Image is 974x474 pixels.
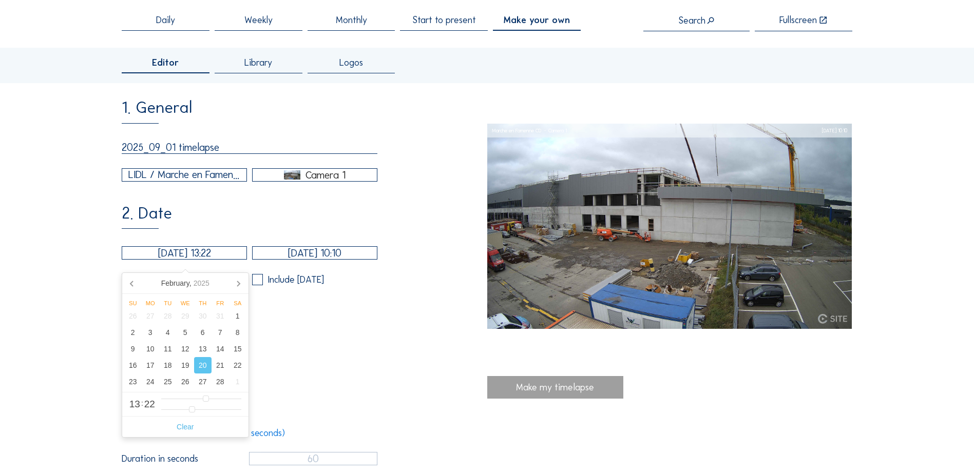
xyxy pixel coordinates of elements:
div: 6 [194,324,212,341]
div: 29 [177,308,194,324]
div: We [177,300,194,306]
div: 26 [124,308,142,324]
span: Daily [156,15,175,25]
span: 22 [144,399,155,409]
div: 16 [124,357,142,373]
div: 20 [194,357,212,373]
div: 2 [124,324,142,341]
div: 27 [194,373,212,390]
div: Su [124,300,142,306]
div: Th [194,300,212,306]
div: selected_image_1446Camera 1 [253,169,377,181]
div: Camera 1 [541,124,567,138]
div: 25 [159,373,177,390]
div: 12 [177,341,194,357]
span: Make your own [504,15,570,25]
div: Fullscreen [779,15,817,25]
div: 30 [194,308,212,324]
span: 13 [129,399,140,409]
div: [DATE] 10:10 [822,124,847,138]
div: 11 [159,341,177,357]
div: 23 [124,373,142,390]
div: 22 [229,357,246,373]
div: Sa [229,300,246,306]
span: Weekly [244,15,273,25]
span: Start to present [412,15,476,25]
div: 9 [124,341,142,357]
div: 18 [159,357,177,373]
span: Library [244,58,272,67]
div: 21 [212,357,229,373]
div: 2. Date [122,205,172,229]
label: Duration in seconds [122,454,249,463]
div: 13 [194,341,212,357]
input: Start date [122,246,247,260]
div: 1 [229,373,246,390]
input: End date [252,246,377,260]
div: Mo [142,300,159,306]
img: selected_image_1446 [284,170,300,180]
div: 5 [177,324,194,341]
div: 28 [159,308,177,324]
div: 24 [142,373,159,390]
div: 14 [212,341,229,357]
img: Image [487,124,852,329]
div: 10 [142,341,159,357]
button: Clear [124,419,246,435]
div: February, [157,275,214,291]
div: LIDL / Marche en Famenne CD [122,169,246,181]
div: Tu [159,300,177,306]
div: 15 [229,341,246,357]
div: 31 [212,308,229,324]
div: 17 [142,357,159,373]
div: 8 [229,324,246,341]
div: Max duration is 10 minutes (600 seconds) [122,428,377,438]
div: Marche en Famenne CD [492,124,541,138]
input: Name [122,141,377,154]
div: 3 [142,324,159,341]
div: 26 [177,373,194,390]
div: Camera 1 [305,170,346,180]
div: 19 [177,357,194,373]
i: 2025 [194,279,209,287]
span: Monthly [336,15,367,25]
span: Logos [339,58,363,67]
span: Editor [152,58,179,67]
div: 27 [142,308,159,324]
div: 7 [212,324,229,341]
span: : [141,400,143,407]
div: 4 [159,324,177,341]
div: LIDL / Marche en Famenne CD [128,167,240,183]
div: Make my timelapse [487,376,624,398]
img: C-Site Logo [818,314,847,324]
div: Include [DATE] [268,275,324,284]
div: 1. General [122,100,192,123]
div: 28 [212,373,229,390]
div: 1 [229,308,246,324]
div: Fr [212,300,229,306]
